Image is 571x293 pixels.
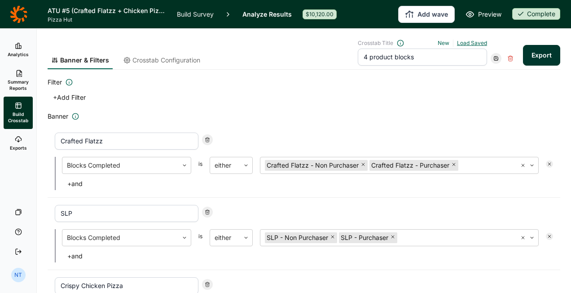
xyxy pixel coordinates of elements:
div: Crafted Flatzz - Non Purchaser [265,160,360,171]
div: Complete [512,8,560,20]
span: is [198,233,202,246]
button: +and [62,178,88,190]
div: $10,120.00 [303,9,337,19]
input: Banner point name... [55,133,198,150]
a: New [438,40,449,46]
input: Banner point name... [55,205,198,222]
h1: ATU #5 (Crafted Flatzz + Chicken Pizza + SLP + Wings) [48,5,166,16]
span: is [198,160,202,174]
button: Add wave [398,6,455,23]
div: SLP - Non Purchaser [265,232,330,243]
div: Remove [546,233,553,240]
span: Analytics [8,51,29,58]
a: Load Saved [457,40,487,46]
div: Save Crosstab [491,53,501,64]
div: Remove [202,279,213,290]
a: Summary Reports [4,64,33,97]
a: Exports [4,129,33,158]
div: Remove SLP - Purchaser [390,232,397,243]
div: Remove [202,207,213,218]
button: Complete [512,8,560,21]
span: Build Crosstab [7,111,29,124]
span: Pizza Hut [48,16,166,23]
a: Analytics [4,36,33,64]
button: +and [62,250,88,262]
button: +Add Filter [48,91,91,104]
div: Delete [505,53,516,64]
div: Remove Crafted Flatzz - Non Purchaser [360,160,368,171]
span: Crosstab Configuration [132,56,200,65]
span: Exports [10,145,27,151]
div: Crafted Flatzz - Purchaser [369,160,451,171]
div: Remove Crafted Flatzz - Purchaser [451,160,458,171]
span: Banner [48,111,68,122]
div: Remove SLP - Non Purchaser [330,232,337,243]
button: Export [523,45,560,66]
span: Preview [478,9,501,20]
div: Remove [546,160,553,168]
div: Remove [202,134,213,145]
div: SLP - Purchaser [339,232,390,243]
span: Banner & Filters [60,56,109,65]
a: Preview [466,9,501,20]
span: Filter [48,77,62,88]
span: Summary Reports [7,79,29,91]
a: Build Crosstab [4,97,33,129]
span: Crosstab Title [358,40,393,47]
div: NT [11,268,26,282]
